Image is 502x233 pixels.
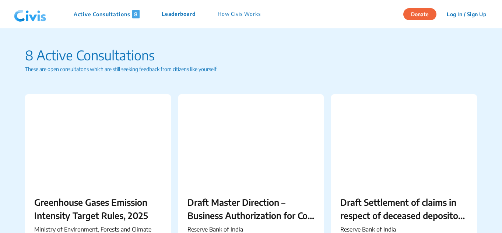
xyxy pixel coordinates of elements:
[132,10,140,18] span: 8
[403,10,442,17] a: Donate
[218,10,261,18] p: How Civis Works
[403,8,436,20] button: Donate
[25,45,477,65] p: 8 Active Consultations
[442,8,491,20] button: Log In / Sign Up
[340,195,468,222] p: Draft Settlement of claims in respect of deceased depositors – Simplification of Procedure
[162,10,196,18] p: Leaderboard
[25,65,477,73] p: These are open consultatons which are still seeking feedback from citizens like yourself
[11,3,49,25] img: navlogo.png
[187,195,315,222] p: Draft Master Direction – Business Authorization for Co-operative Banks (Directions), 2025
[34,195,162,222] p: Greenhouse Gases Emission Intensity Target Rules, 2025
[74,10,140,18] p: Active Consultations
